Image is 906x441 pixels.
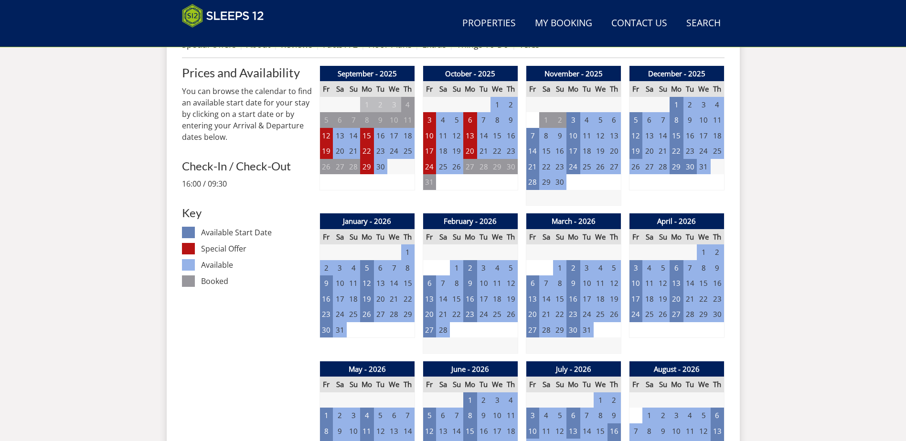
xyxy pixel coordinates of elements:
td: 24 [387,143,401,159]
td: 2 [553,112,566,128]
td: 20 [642,143,656,159]
td: 18 [711,128,724,144]
td: 22 [539,159,553,175]
td: 15 [490,128,504,144]
td: 28 [387,306,401,322]
th: Su [450,229,463,245]
td: 7 [387,260,401,276]
p: You can browse the calendar to find an available start date for your stay by clicking on a start ... [182,85,312,143]
td: 11 [490,275,504,291]
td: 5 [608,260,621,276]
td: 19 [656,291,670,307]
td: 7 [539,275,553,291]
td: 13 [463,128,477,144]
td: 28 [526,174,539,190]
td: 17 [477,291,490,307]
th: Tu [683,229,697,245]
th: We [490,229,504,245]
th: Sa [642,81,656,97]
td: 14 [683,275,697,291]
th: Fr [320,229,333,245]
td: 12 [504,275,518,291]
th: December - 2025 [629,66,724,82]
td: 21 [656,143,670,159]
td: 27 [608,159,621,175]
td: 26 [360,306,373,322]
td: 9 [463,275,477,291]
td: 23 [683,143,697,159]
td: 2 [374,97,387,113]
th: March - 2026 [526,213,621,229]
th: Mo [463,229,477,245]
td: 22 [450,306,463,322]
th: Sa [539,81,553,97]
td: 2 [711,244,724,260]
td: 28 [656,159,670,175]
th: Tu [477,81,490,97]
th: Mo [360,229,373,245]
th: Su [553,81,566,97]
td: 10 [477,275,490,291]
td: 23 [374,143,387,159]
td: 7 [477,112,490,128]
td: 21 [526,159,539,175]
td: 16 [566,291,580,307]
td: 13 [608,128,621,144]
td: 24 [566,159,580,175]
td: 11 [347,275,360,291]
td: 20 [608,143,621,159]
td: 8 [401,260,415,276]
td: 2 [566,260,580,276]
td: 17 [629,291,642,307]
td: 27 [333,159,346,175]
h2: Prices and Availability [182,66,312,79]
td: 4 [347,260,360,276]
td: 2 [463,260,477,276]
td: 1 [401,244,415,260]
td: 14 [387,275,401,291]
td: 17 [387,128,401,144]
th: September - 2025 [320,66,415,82]
td: 6 [608,112,621,128]
td: 17 [333,291,346,307]
td: 18 [580,143,594,159]
td: 6 [423,275,436,291]
th: Th [711,81,724,97]
td: 15 [360,128,373,144]
a: Properties [458,13,520,34]
th: Su [347,81,360,97]
td: 2 [504,97,518,113]
td: 12 [608,275,621,291]
td: 25 [347,306,360,322]
th: Su [450,81,463,97]
td: 9 [566,275,580,291]
th: Sa [436,229,449,245]
th: We [387,229,401,245]
td: 18 [594,291,607,307]
td: 26 [504,306,518,322]
td: 14 [477,128,490,144]
td: 3 [423,112,436,128]
td: 25 [490,306,504,322]
th: Sa [333,81,346,97]
th: Fr [629,229,642,245]
td: 17 [697,128,710,144]
td: 8 [539,128,553,144]
th: Su [656,81,670,97]
a: Contact Us [608,13,671,34]
th: January - 2026 [320,213,415,229]
td: 3 [333,260,346,276]
td: 11 [594,275,607,291]
td: 16 [711,275,724,291]
td: 15 [553,291,566,307]
td: 9 [320,275,333,291]
td: 15 [697,275,710,291]
th: Mo [463,81,477,97]
td: 5 [320,112,333,128]
th: April - 2026 [629,213,724,229]
td: 14 [656,128,670,144]
td: 13 [642,128,656,144]
th: Mo [360,81,373,97]
td: 14 [526,143,539,159]
td: 4 [594,260,607,276]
